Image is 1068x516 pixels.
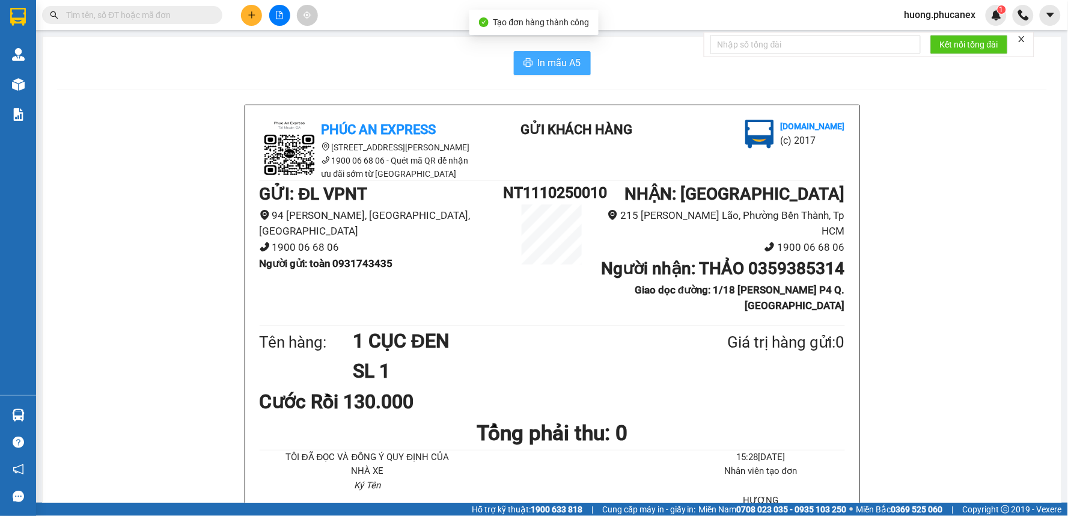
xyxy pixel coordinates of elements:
img: logo-vxr [10,8,26,26]
h1: Tổng phải thu: 0 [260,417,845,450]
span: Miền Bắc [856,503,943,516]
sup: 1 [998,5,1006,14]
span: phone [764,242,775,252]
b: Gửi khách hàng [520,122,633,137]
span: environment [608,210,618,220]
span: Kết nối tổng đài [940,38,998,51]
h1: SL 1 [353,356,669,386]
li: 1900 06 68 06 [260,239,504,256]
li: 15:28[DATE] [677,450,844,465]
b: NHẬN : [GEOGRAPHIC_DATA] [624,184,844,204]
span: Tạo đơn hàng thành công [493,17,590,27]
span: huong.phucanex [895,7,986,22]
span: plus [248,11,256,19]
span: file-add [275,11,284,19]
li: [STREET_ADDRESS][PERSON_NAME] [260,141,476,154]
button: caret-down [1040,5,1061,26]
span: Cung cấp máy in - giấy in: [602,503,696,516]
button: file-add [269,5,290,26]
b: [DOMAIN_NAME] [780,121,844,131]
span: question-circle [13,437,24,448]
span: check-circle [479,17,489,27]
img: warehouse-icon [12,78,25,91]
li: Nhân viên tạo đơn [677,464,844,479]
li: 1900 06 68 06 - Quét mã QR để nhận ưu đãi sớm từ [GEOGRAPHIC_DATA] [260,154,476,180]
input: Tìm tên, số ĐT hoặc mã đơn [66,8,208,22]
span: | [952,503,954,516]
span: ⚪️ [850,507,853,512]
span: close [1018,35,1026,43]
li: HƯƠNG [677,494,844,508]
button: printerIn mẫu A5 [514,51,591,75]
span: aim [303,11,311,19]
li: 1900 06 68 06 [601,239,845,256]
h1: 1 CỤC ĐEN [353,326,669,356]
b: GỬI : ĐL VPNT [260,184,368,204]
span: message [13,491,24,502]
span: copyright [1001,505,1010,514]
img: phone-icon [1018,10,1029,20]
img: logo.jpg [745,120,774,149]
li: TÔI ĐÃ ĐỌC VÀ ĐỒNG Ý QUY ĐỊNH CỦA NHÀ XE [284,450,451,479]
b: Phúc An Express [322,122,436,137]
div: Cước Rồi 130.000 [260,387,453,417]
b: Người gửi : toàn 0931743435 [260,257,393,269]
li: (c) 2017 [780,133,844,148]
span: phone [260,242,270,252]
img: solution-icon [12,108,25,121]
span: Hỗ trợ kỹ thuật: [472,503,582,516]
span: printer [523,58,533,69]
span: environment [322,143,330,151]
span: caret-down [1045,10,1056,20]
div: Tên hàng: [260,330,353,355]
button: Kết nối tổng đài [930,35,1008,54]
b: Người nhận : THẢO 0359385314 [601,259,844,278]
span: In mẫu A5 [538,55,581,70]
li: 215 [PERSON_NAME] Lão, Phường Bến Thành, Tp HCM [601,207,845,239]
h1: NT1110250010 [503,181,600,204]
strong: 0708 023 035 - 0935 103 250 [737,505,847,514]
input: Nhập số tổng đài [710,35,921,54]
span: Miền Nam [699,503,847,516]
img: logo.jpg [260,120,320,180]
span: search [50,11,58,19]
strong: 1900 633 818 [531,505,582,514]
span: | [591,503,593,516]
span: notification [13,464,24,475]
strong: 0369 525 060 [891,505,943,514]
img: warehouse-icon [12,409,25,422]
span: 1 [999,5,1004,14]
div: Giá trị hàng gửi: 0 [669,330,844,355]
li: 94 [PERSON_NAME], [GEOGRAPHIC_DATA], [GEOGRAPHIC_DATA] [260,207,504,239]
img: warehouse-icon [12,48,25,61]
button: aim [297,5,318,26]
span: environment [260,210,270,220]
b: Giao dọc đường: 1/18 [PERSON_NAME] P4 Q. [GEOGRAPHIC_DATA] [635,284,844,312]
i: Ký Tên [354,480,380,491]
button: plus [241,5,262,26]
img: icon-new-feature [991,10,1002,20]
span: phone [322,156,330,164]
